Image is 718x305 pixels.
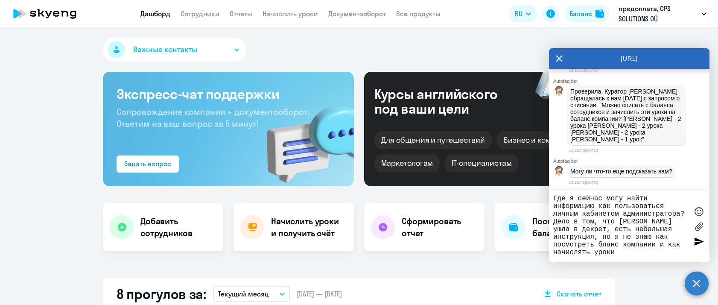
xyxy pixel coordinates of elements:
[374,131,492,149] div: Для общения и путешествий
[509,5,537,22] button: RU
[396,9,441,18] a: Все продукты
[263,9,318,18] a: Начислить уроки
[619,3,698,24] p: предоплата, CPS SOLUTIONS OÜ
[124,158,171,169] div: Задать вопрос
[557,289,601,299] span: Скачать отчет
[117,106,309,129] span: Сопровождение компании + документооборот. Ответим на ваш вопрос за 5 минут!
[213,286,290,302] button: Текущий месяц
[569,68,598,73] time: 13:12:29[DATE]
[445,154,518,172] div: IT-специалистам
[614,3,711,24] button: предоплата, CPS SOLUTIONS OÜ
[569,148,598,152] time: 13:25:06[DATE]
[374,154,440,172] div: Маркетологам
[103,38,246,62] button: Важные контакты
[554,166,564,178] img: bot avatar
[181,9,219,18] a: Сотрудники
[117,155,179,173] button: Задать вопрос
[117,285,206,302] h2: 8 прогулов за:
[515,9,522,19] span: RU
[133,44,197,55] span: Важные контакты
[595,9,604,18] img: balance
[374,87,520,116] div: Курсы английского под ваши цели
[140,9,170,18] a: Дашборд
[254,90,354,186] img: bg-img
[328,9,386,18] a: Документооборот
[297,289,342,299] span: [DATE] — [DATE]
[117,85,340,103] h3: Экспресс-чат поддержки
[271,215,345,239] h4: Начислить уроки и получить счёт
[140,215,216,239] h4: Добавить сотрудников
[569,180,598,185] time: 13:26:41[DATE]
[692,220,705,233] label: Лимит 10 файлов
[569,9,592,19] div: Баланс
[570,88,683,143] p: Проверила. Куратор [PERSON_NAME] обращалась к нам [DATE] с запросом о списании: "Можно списать с ...
[553,158,709,164] div: Autofaq bot
[553,79,709,84] div: Autofaq bot
[554,86,564,98] img: bot avatar
[532,215,608,239] h4: Посмотреть баланс
[497,131,598,149] div: Бизнес и командировки
[218,289,269,299] p: Текущий месяц
[564,5,609,22] button: Балансbalance
[570,168,672,175] p: Могу ли что-то еще подсказать вам?
[402,215,478,239] h4: Сформировать отчет
[230,9,252,18] a: Отчеты
[553,195,688,258] textarea: Где я сейчас могу найти информацию как пользоваться личным кабинетом администратора? Дело в том, ...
